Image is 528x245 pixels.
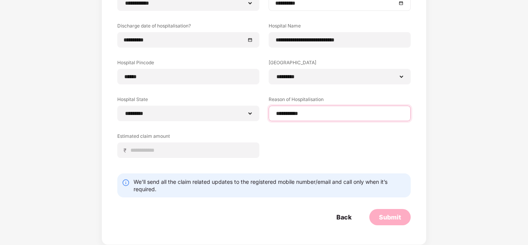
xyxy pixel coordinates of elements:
[117,96,259,106] label: Hospital State
[122,179,130,187] img: svg+xml;base64,PHN2ZyBpZD0iSW5mby0yMHgyMCIgeG1sbnM9Imh0dHA6Ly93d3cudzMub3JnLzIwMDAvc3ZnIiB3aWR0aD...
[379,213,401,221] div: Submit
[336,213,351,221] div: Back
[269,96,411,106] label: Reason of Hospitalisation
[269,22,411,32] label: Hospital Name
[117,59,259,69] label: Hospital Pincode
[117,22,259,32] label: Discharge date of hospitalisation?
[269,59,411,69] label: [GEOGRAPHIC_DATA]
[123,147,130,154] span: ₹
[117,133,259,142] label: Estimated claim amount
[134,178,406,193] div: We’ll send all the claim related updates to the registered mobile number/email and call only when...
